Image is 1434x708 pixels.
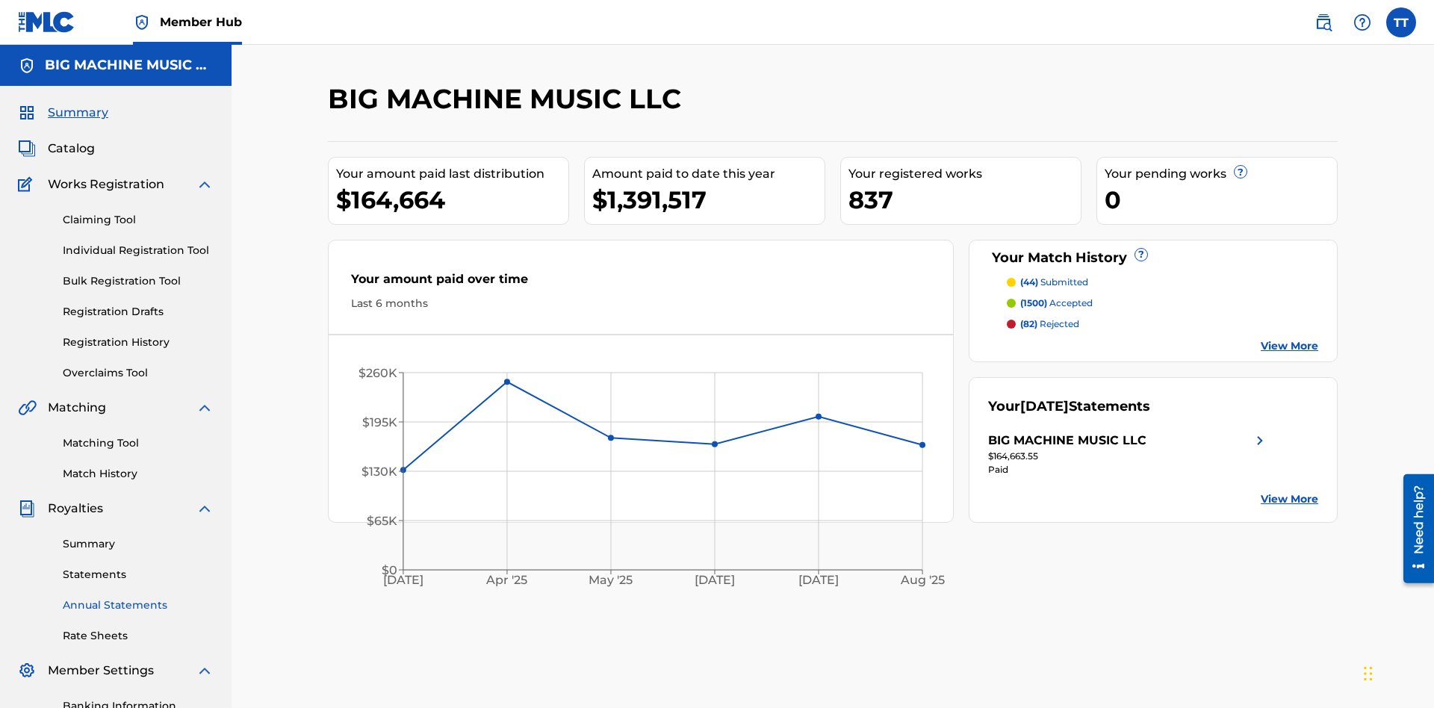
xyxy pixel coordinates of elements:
[1359,636,1434,708] iframe: Chat Widget
[900,574,945,588] tspan: Aug '25
[1135,249,1147,261] span: ?
[48,140,95,158] span: Catalog
[486,574,528,588] tspan: Apr '25
[1251,432,1269,450] img: right chevron icon
[63,273,214,289] a: Bulk Registration Tool
[196,176,214,193] img: expand
[848,165,1081,183] div: Your registered works
[1392,468,1434,591] iframe: Resource Center
[383,574,423,588] tspan: [DATE]
[1020,297,1047,308] span: (1500)
[1261,491,1318,507] a: View More
[1020,276,1088,289] p: submitted
[592,165,825,183] div: Amount paid to date this year
[196,399,214,417] img: expand
[1020,317,1079,331] p: rejected
[988,432,1269,476] a: BIG MACHINE MUSIC LLCright chevron icon$164,663.55Paid
[1007,276,1319,289] a: (44) submitted
[799,574,839,588] tspan: [DATE]
[18,662,36,680] img: Member Settings
[848,183,1081,217] div: 837
[63,466,214,482] a: Match History
[361,465,397,479] tspan: $130K
[18,140,36,158] img: Catalog
[18,399,37,417] img: Matching
[1020,276,1038,288] span: (44)
[1347,7,1377,37] div: Help
[1007,296,1319,310] a: (1500) accepted
[988,450,1269,463] div: $164,663.55
[1309,7,1338,37] a: Public Search
[63,243,214,258] a: Individual Registration Tool
[1314,13,1332,31] img: search
[63,567,214,583] a: Statements
[63,536,214,552] a: Summary
[1007,317,1319,331] a: (82) rejected
[48,176,164,193] span: Works Registration
[63,597,214,613] a: Annual Statements
[196,500,214,518] img: expand
[63,335,214,350] a: Registration History
[45,57,214,74] h5: BIG MACHINE MUSIC LLC
[63,435,214,451] a: Matching Tool
[336,165,568,183] div: Your amount paid last distribution
[48,399,106,417] span: Matching
[1020,296,1093,310] p: accepted
[1261,338,1318,354] a: View More
[1105,183,1337,217] div: 0
[18,500,36,518] img: Royalties
[63,628,214,644] a: Rate Sheets
[18,104,36,122] img: Summary
[988,248,1319,268] div: Your Match History
[358,366,397,380] tspan: $260K
[328,82,689,116] h2: BIG MACHINE MUSIC LLC
[63,212,214,228] a: Claiming Tool
[1105,165,1337,183] div: Your pending works
[589,574,633,588] tspan: May '25
[48,662,154,680] span: Member Settings
[1353,13,1371,31] img: help
[160,13,242,31] span: Member Hub
[1386,7,1416,37] div: User Menu
[1235,166,1247,178] span: ?
[382,563,397,577] tspan: $0
[695,574,736,588] tspan: [DATE]
[336,183,568,217] div: $164,664
[1364,651,1373,696] div: Drag
[133,13,151,31] img: Top Rightsholder
[18,57,36,75] img: Accounts
[362,415,397,429] tspan: $195K
[988,397,1150,417] div: Your Statements
[1020,398,1069,414] span: [DATE]
[351,270,931,296] div: Your amount paid over time
[367,514,397,528] tspan: $65K
[988,432,1146,450] div: BIG MACHINE MUSIC LLC
[18,140,95,158] a: CatalogCatalog
[18,176,37,193] img: Works Registration
[196,662,214,680] img: expand
[48,104,108,122] span: Summary
[1020,318,1037,329] span: (82)
[592,183,825,217] div: $1,391,517
[988,463,1269,476] div: Paid
[18,104,108,122] a: SummarySummary
[351,296,931,311] div: Last 6 months
[48,500,103,518] span: Royalties
[63,304,214,320] a: Registration Drafts
[63,365,214,381] a: Overclaims Tool
[18,11,75,33] img: MLC Logo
